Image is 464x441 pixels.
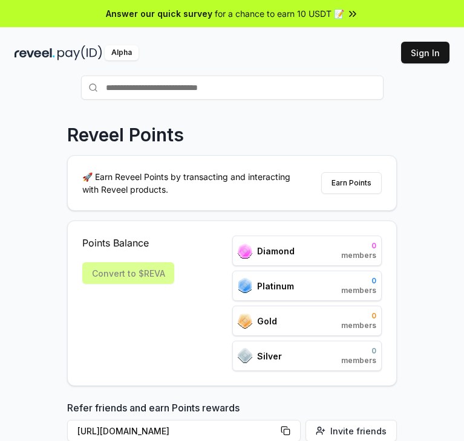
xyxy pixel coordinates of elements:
[257,245,295,257] span: Diamond
[330,425,387,437] span: Invite friends
[341,346,376,356] span: 0
[341,356,376,365] span: members
[238,348,252,364] img: ranks_icon
[257,315,277,327] span: Gold
[238,278,252,294] img: ranks_icon
[238,243,252,259] img: ranks_icon
[401,42,449,63] button: Sign In
[105,45,139,60] div: Alpha
[341,311,376,321] span: 0
[341,276,376,286] span: 0
[15,45,55,60] img: reveel_dark
[106,7,212,20] span: Answer our quick survey
[82,170,300,196] p: 🚀 Earn Reveel Points by transacting and interacting with Reveel products.
[257,350,282,362] span: Silver
[57,45,102,60] img: pay_id
[341,241,376,251] span: 0
[321,172,382,194] button: Earn Points
[341,251,376,260] span: members
[257,280,294,292] span: Platinum
[67,124,184,146] p: Reveel Points
[215,7,344,20] span: for a chance to earn 10 USDT 📝
[341,286,376,295] span: members
[238,314,252,329] img: ranks_icon
[341,321,376,330] span: members
[82,236,174,250] span: Points Balance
